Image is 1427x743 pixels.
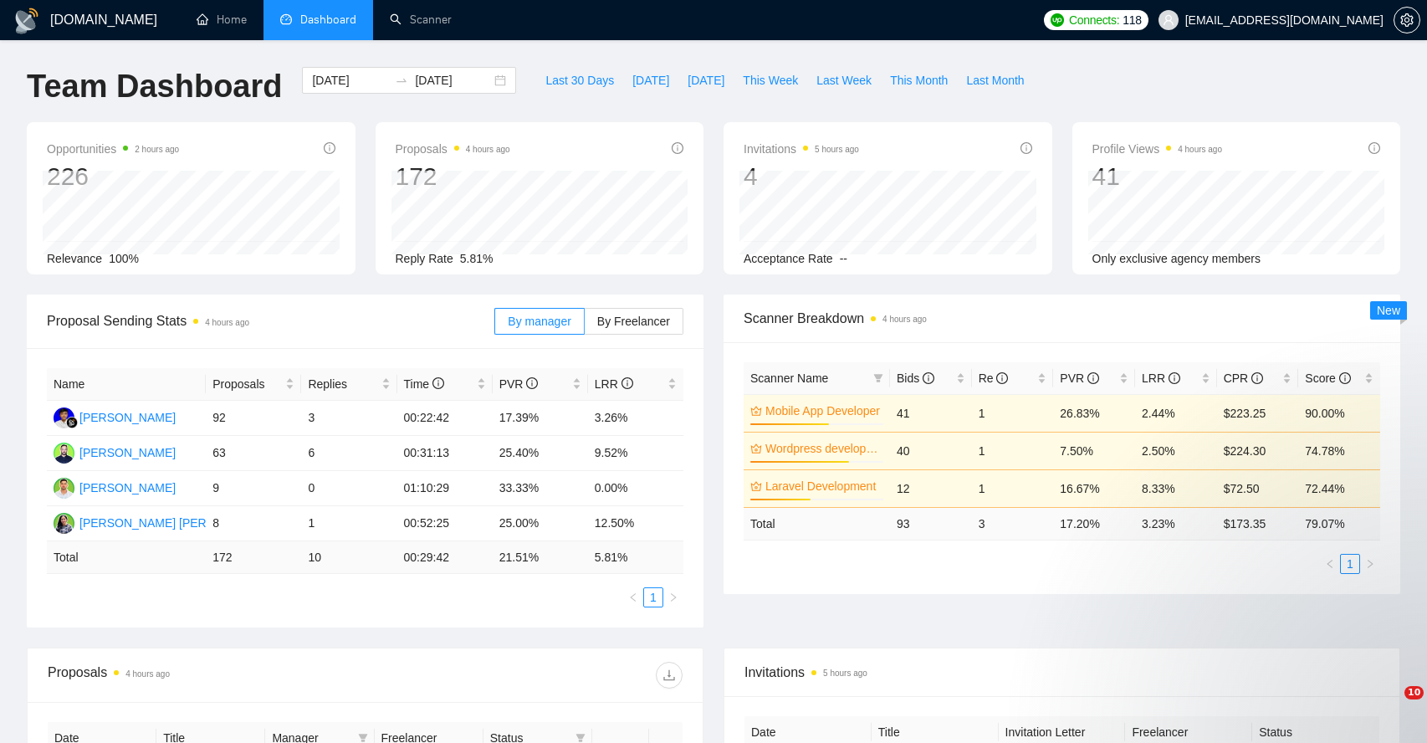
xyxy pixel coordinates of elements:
td: 3 [972,507,1054,540]
div: 41 [1092,161,1223,192]
li: Next Page [1360,554,1380,574]
td: 63 [206,436,301,471]
img: upwork-logo.png [1051,13,1064,27]
div: [PERSON_NAME] [PERSON_NAME] [79,514,275,532]
span: dashboard [280,13,292,25]
span: filter [575,733,586,743]
span: [DATE] [688,71,724,90]
span: info-circle [1368,142,1380,154]
td: 6 [301,436,396,471]
span: New [1377,304,1400,317]
span: info-circle [1020,142,1032,154]
time: 2 hours ago [135,145,179,154]
td: 1 [301,506,396,541]
span: Reply Rate [396,252,453,265]
span: Scanner Breakdown [744,308,1380,329]
button: This Week [734,67,807,94]
img: SS [54,513,74,534]
span: [DATE] [632,71,669,90]
span: info-circle [526,377,538,389]
button: left [1320,554,1340,574]
div: 4 [744,161,859,192]
span: By manager [508,315,570,328]
a: 1 [644,588,662,607]
span: Last Month [966,71,1024,90]
span: Only exclusive agency members [1092,252,1261,265]
span: Dashboard [300,13,356,27]
button: Last Month [957,67,1033,94]
span: info-circle [1169,372,1180,384]
td: 12.50% [588,506,683,541]
li: 1 [643,587,663,607]
span: swap-right [395,74,408,87]
span: Last Week [816,71,872,90]
img: SK [54,443,74,464]
button: [DATE] [678,67,734,94]
td: 01:10:29 [397,471,493,506]
td: 0.00% [588,471,683,506]
td: 17.39% [493,401,588,436]
td: 2.44% [1135,394,1217,432]
span: info-circle [324,142,335,154]
img: gigradar-bm.png [66,417,78,428]
td: 1 [972,394,1054,432]
span: info-circle [672,142,683,154]
div: [PERSON_NAME] [79,479,176,497]
span: right [668,592,678,602]
span: This Month [890,71,948,90]
span: By Freelancer [597,315,670,328]
th: Proposals [206,368,301,401]
span: left [1325,559,1335,569]
time: 4 hours ago [882,315,927,324]
time: 4 hours ago [125,669,170,679]
td: 00:22:42 [397,401,493,436]
td: 3.26% [588,401,683,436]
span: info-circle [1339,372,1351,384]
td: $223.25 [1217,394,1299,432]
td: 10 [301,541,396,574]
span: info-circle [923,372,934,384]
button: download [656,662,683,689]
td: 25.40% [493,436,588,471]
td: 0 [301,471,396,506]
span: Proposal Sending Stats [47,310,494,331]
span: 100% [109,252,139,265]
time: 4 hours ago [1178,145,1222,154]
li: Previous Page [1320,554,1340,574]
span: Proposals [212,375,282,393]
input: Start date [312,71,388,90]
span: info-circle [432,377,444,389]
th: Name [47,368,206,401]
span: Score [1305,371,1350,385]
a: homeHome [197,13,247,27]
th: Replies [301,368,396,401]
span: This Week [743,71,798,90]
span: Proposals [396,139,510,159]
span: info-circle [621,377,633,389]
button: Last 30 Days [536,67,623,94]
td: 41 [890,394,972,432]
span: Relevance [47,252,102,265]
span: LRR [1142,371,1180,385]
td: 26.83% [1053,394,1135,432]
div: 172 [396,161,510,192]
td: 2.50% [1135,432,1217,469]
span: Acceptance Rate [744,252,833,265]
li: Next Page [663,587,683,607]
td: 3.23 % [1135,507,1217,540]
td: 79.07 % [1298,507,1380,540]
td: 1 [972,469,1054,507]
td: Total [744,507,890,540]
span: filter [870,366,887,391]
span: filter [358,733,368,743]
td: 1 [972,432,1054,469]
td: 90.00% [1298,394,1380,432]
button: [DATE] [623,67,678,94]
span: PVR [1060,371,1099,385]
a: AC[PERSON_NAME] [54,480,176,494]
span: crown [750,480,762,492]
button: right [1360,554,1380,574]
td: $ 173.35 [1217,507,1299,540]
td: 9.52% [588,436,683,471]
td: 17.20 % [1053,507,1135,540]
